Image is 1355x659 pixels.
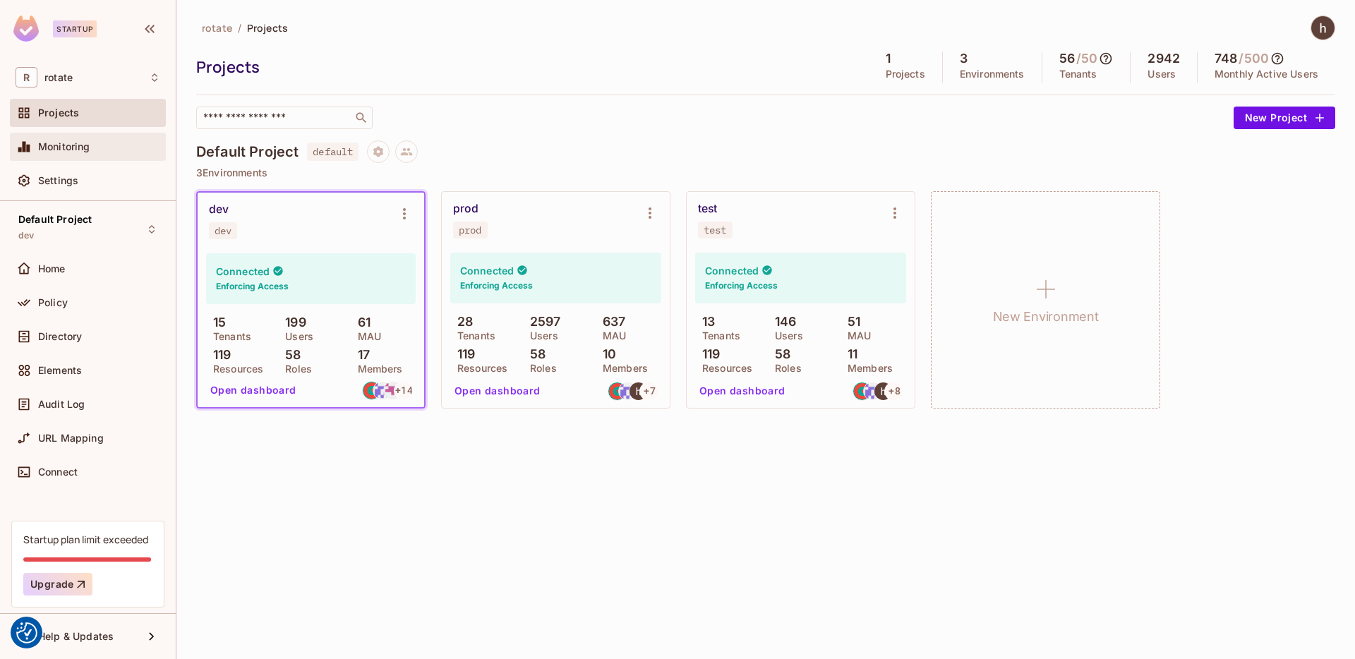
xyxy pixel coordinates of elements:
[1239,52,1269,66] h5: / 500
[619,382,637,400] img: yoongjia@letsrotate.com
[367,147,390,161] span: Project settings
[196,143,299,160] h4: Default Project
[993,306,1099,327] h1: New Environment
[395,385,412,395] span: + 14
[694,380,791,402] button: Open dashboard
[1215,52,1237,66] h5: 748
[841,363,893,374] p: Members
[206,315,226,329] p: 15
[841,315,860,329] p: 51
[13,16,39,42] img: SReyMgAAAABJRU5ErkJggg==
[881,199,909,227] button: Environment settings
[1148,52,1180,66] h5: 2942
[596,347,616,361] p: 10
[23,573,92,595] button: Upgrade
[705,279,778,292] h6: Enforcing Access
[38,399,85,410] span: Audit Log
[1076,52,1097,66] h5: / 50
[206,363,263,375] p: Resources
[215,225,231,236] div: dev
[705,264,759,277] h4: Connected
[16,622,37,643] button: Consent Preferences
[523,330,558,341] p: Users
[596,315,626,329] p: 637
[768,363,802,374] p: Roles
[596,363,648,374] p: Members
[384,382,402,399] img: syafiq@letsrotate.com
[695,330,740,341] p: Tenants
[460,264,514,277] h4: Connected
[644,386,655,396] span: + 7
[630,382,647,400] img: hans@letsrotate.com
[608,382,626,400] img: lauren@letsrotate.com
[38,631,114,642] span: Help & Updates
[450,347,476,361] p: 119
[38,433,104,444] span: URL Mapping
[38,297,68,308] span: Policy
[695,363,752,374] p: Resources
[38,175,78,186] span: Settings
[886,68,925,80] p: Projects
[886,52,891,66] h5: 1
[196,56,862,78] div: Projects
[16,67,37,87] span: R
[23,533,148,546] div: Startup plan limit exceeded
[53,20,97,37] div: Startup
[960,68,1025,80] p: Environments
[523,363,557,374] p: Roles
[202,21,232,35] span: rotate
[1059,52,1075,66] h5: 56
[449,380,546,402] button: Open dashboard
[38,141,90,152] span: Monitoring
[768,315,797,329] p: 146
[206,348,231,362] p: 119
[38,263,66,274] span: Home
[523,315,561,329] p: 2597
[351,363,403,375] p: Members
[307,143,359,161] span: default
[636,199,664,227] button: Environment settings
[874,382,892,400] img: hans@letsrotate.com
[523,347,546,361] p: 58
[351,315,371,329] p: 61
[853,382,871,400] img: lauren@letsrotate.com
[216,280,289,293] h6: Enforcing Access
[196,167,1335,179] p: 3 Environments
[704,224,727,236] div: test
[390,200,418,228] button: Environment settings
[450,330,495,341] p: Tenants
[695,347,721,361] p: 119
[1234,107,1335,129] button: New Project
[247,21,288,35] span: Projects
[18,230,34,241] span: dev
[1311,16,1335,40] img: hans
[768,347,790,361] p: 58
[698,202,717,216] div: test
[453,202,478,216] div: prod
[38,466,78,478] span: Connect
[238,21,241,35] li: /
[216,265,270,278] h4: Connected
[373,382,391,399] img: yoongjia@letsrotate.com
[1215,68,1318,80] p: Monthly Active Users
[960,52,968,66] h5: 3
[38,365,82,376] span: Elements
[278,363,312,375] p: Roles
[44,72,73,83] span: Workspace: rotate
[450,363,507,374] p: Resources
[768,330,803,341] p: Users
[459,224,482,236] div: prod
[278,331,313,342] p: Users
[206,331,251,342] p: Tenants
[38,331,82,342] span: Directory
[18,214,92,225] span: Default Project
[1059,68,1097,80] p: Tenants
[450,315,473,329] p: 28
[596,330,626,341] p: MAU
[363,382,380,399] img: lauren@letsrotate.com
[209,202,229,217] div: dev
[841,330,871,341] p: MAU
[1148,68,1176,80] p: Users
[205,379,302,401] button: Open dashboard
[278,315,306,329] p: 199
